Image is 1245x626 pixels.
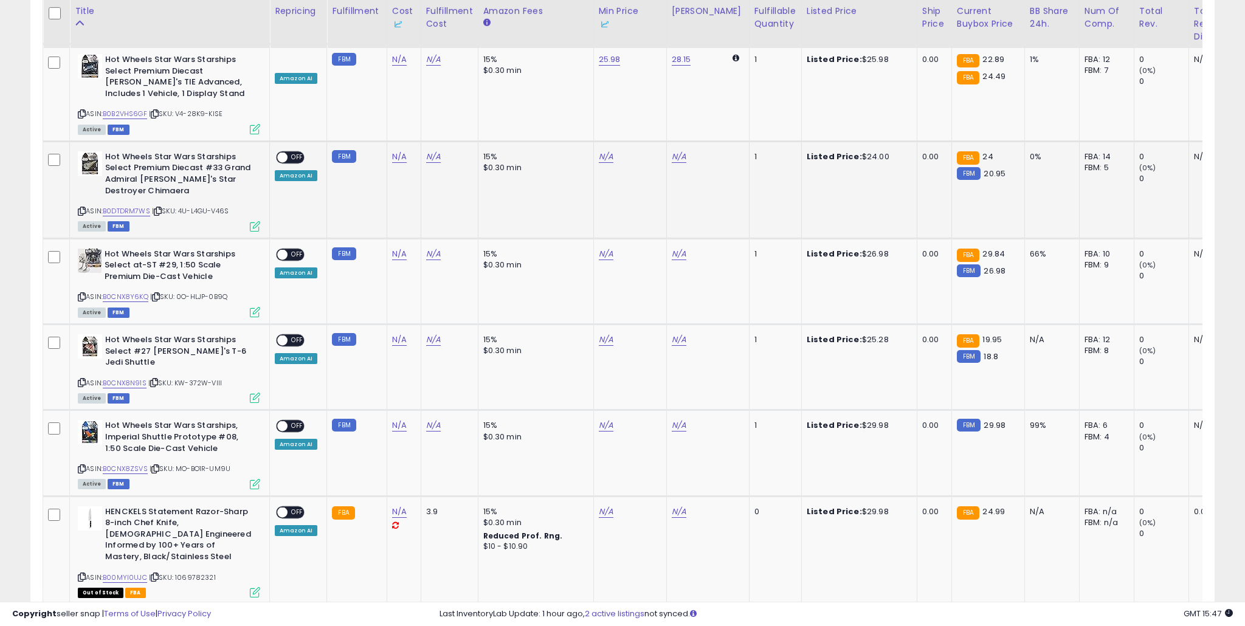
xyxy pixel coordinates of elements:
div: 0 [1139,528,1188,539]
span: All listings currently available for purchase on Amazon [78,125,106,135]
div: FBA: 12 [1085,334,1125,345]
a: 28.15 [672,53,691,66]
div: Amazon AI [275,353,317,364]
b: Hot Wheels Star Wars Starships Select Premium Diecast [PERSON_NAME]'s TIE Advanced, Includes 1 Ve... [105,54,253,102]
div: $25.98 [807,54,908,65]
div: 0 [1139,76,1188,87]
b: Reduced Prof. Rng. [483,531,563,541]
div: 0.00 [922,249,942,260]
div: 15% [483,334,584,345]
span: OFF [288,249,307,260]
span: All listings currently available for purchase on Amazon [78,221,106,232]
img: 519EbJWMZRL._SL40_.jpg [78,249,102,273]
div: 1 [754,151,792,162]
div: $0.30 min [483,162,584,173]
b: Listed Price: [807,248,862,260]
div: 0 [1139,151,1188,162]
span: 24 [982,151,993,162]
a: N/A [599,334,613,346]
div: 0 [1139,356,1188,367]
div: 0 [1139,173,1188,184]
a: N/A [672,419,686,432]
span: FBA [125,588,146,598]
span: 29.98 [984,419,1005,431]
div: ASIN: [78,151,260,230]
div: Min Price [599,5,661,30]
div: Amazon AI [275,170,317,181]
div: Amazon AI [275,267,317,278]
b: HENCKELS Statement Razor-Sharp 8-inch Chef Knife, [DEMOGRAPHIC_DATA] Engineered Informed by 100+ ... [105,506,253,566]
div: Total Rev. Diff. [1194,5,1217,43]
div: Num of Comp. [1085,5,1129,30]
div: 99% [1030,420,1070,431]
div: Current Buybox Price [957,5,1019,30]
a: 25.98 [599,53,621,66]
div: 3.9 [426,506,469,517]
div: FBA: 10 [1085,249,1125,260]
span: FBM [108,221,129,232]
div: Amazon AI [275,439,317,450]
small: FBM [332,53,356,66]
img: 41ILTMDSMWL._SL40_.jpg [78,334,102,359]
div: 0% [1030,151,1070,162]
small: FBA [957,249,979,262]
div: 0.00 [922,151,942,162]
small: FBA [957,151,979,165]
div: Title [75,5,264,18]
a: N/A [426,53,441,66]
span: All listings currently available for purchase on Amazon [78,308,106,318]
small: FBA [957,506,979,520]
div: Last InventoryLab Update: 1 hour ago, not synced. [440,608,1233,620]
div: 1 [754,249,792,260]
div: Some or all of the values in this column are provided from Inventory Lab. [392,18,416,30]
a: N/A [599,151,613,163]
div: 0 [1139,442,1188,453]
a: N/A [426,419,441,432]
a: N/A [392,334,407,346]
small: (0%) [1139,518,1156,528]
div: FBM: 9 [1085,260,1125,270]
a: N/A [426,334,441,346]
img: InventoryLab Logo [392,18,404,30]
span: | SKU: 4U-L4GU-V46S [152,206,229,216]
small: FBM [957,350,981,363]
a: N/A [392,248,407,260]
div: Some or all of the values in this column are provided from Inventory Lab. [599,18,661,30]
div: ASIN: [78,334,260,402]
div: $10 - $10.90 [483,542,584,552]
div: ASIN: [78,54,260,133]
small: FBM [332,419,356,432]
div: N/A [1194,420,1213,431]
b: Listed Price: [807,419,862,431]
div: 0 [1139,270,1188,281]
div: N/A [1194,334,1213,345]
div: 15% [483,54,584,65]
img: InventoryLab Logo [599,18,611,30]
b: Listed Price: [807,151,862,162]
div: $29.98 [807,420,908,431]
div: 0 [1139,54,1188,65]
span: 19.95 [982,334,1002,345]
div: $26.98 [807,249,908,260]
div: Listed Price [807,5,912,18]
div: 1 [754,334,792,345]
div: N/A [1194,151,1213,162]
i: Calculated using Dynamic Max Price. [733,54,739,62]
span: All listings currently available for purchase on Amazon [78,479,106,489]
a: N/A [672,151,686,163]
small: FBM [957,264,981,277]
div: $25.28 [807,334,908,345]
div: Amazon AI [275,73,317,84]
small: FBM [332,150,356,163]
div: FBM: 7 [1085,65,1125,76]
div: 15% [483,249,584,260]
small: FBA [957,54,979,67]
div: Fulfillment [332,5,381,18]
div: Cost [392,5,416,30]
a: N/A [426,248,441,260]
a: B0CNX8N91S [103,378,147,388]
b: Hot Wheels Star Wars Starships, Imperial Shuttle Prototype #08, 1:50 Scale Die-Cast Vehicle [105,420,253,457]
div: ASIN: [78,420,260,487]
strong: Copyright [12,608,57,619]
div: N/A [1194,54,1213,65]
